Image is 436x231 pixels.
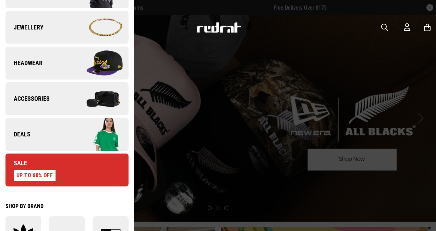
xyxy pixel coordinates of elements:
[5,11,129,44] a: Jewellery Company
[5,3,26,23] button: Open LiveChat chat widget
[5,59,43,67] span: Headwear
[5,203,129,209] div: Shop by Brand
[5,23,44,32] span: Jewellery
[5,130,31,138] span: Deals
[67,10,128,45] img: Company
[196,22,241,33] img: Redrat logo
[5,82,129,115] a: Accessories Company
[67,117,128,151] img: Company
[67,82,128,116] img: Company
[5,95,50,103] span: Accessories
[14,170,56,181] div: UP TO 60% OFF
[5,47,129,80] a: Headwear Company
[67,46,128,80] img: Company
[5,118,129,151] a: Deals Company
[5,154,129,186] a: Sale UP TO 60% OFF
[5,159,27,167] span: Sale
